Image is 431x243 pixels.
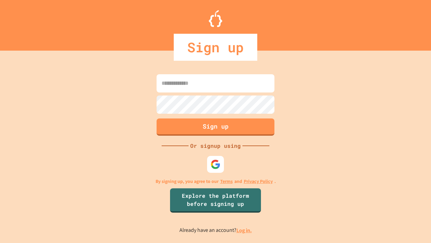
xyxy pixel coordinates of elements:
[220,178,233,185] a: Terms
[209,10,222,27] img: Logo.svg
[189,142,242,150] div: Or signup using
[210,159,221,169] img: google-icon.svg
[156,178,276,185] p: By signing up, you agree to our and .
[174,34,257,61] div: Sign up
[375,187,424,215] iframe: chat widget
[244,178,273,185] a: Privacy Policy
[170,188,261,213] a: Explore the platform before signing up
[403,216,424,236] iframe: chat widget
[157,118,274,136] button: Sign up
[179,226,252,235] p: Already have an account?
[236,227,252,234] a: Log in.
